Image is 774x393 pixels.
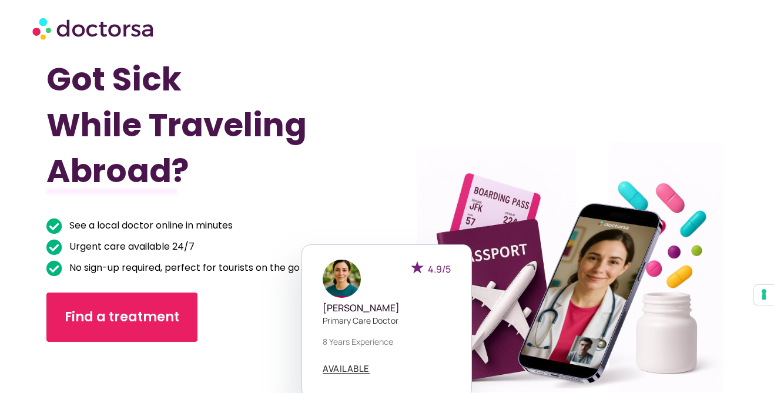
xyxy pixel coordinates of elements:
a: AVAILABLE [323,364,370,374]
span: Find a treatment [65,308,179,327]
span: 4.9/5 [428,263,451,276]
span: See a local doctor online in minutes [66,217,233,234]
button: Your consent preferences for tracking technologies [754,285,774,305]
p: Primary care doctor [323,314,451,327]
span: Urgent care available 24/7 [66,239,195,255]
h1: Got Sick While Traveling Abroad? [46,56,336,194]
span: AVAILABLE [323,364,370,373]
a: Find a treatment [46,293,197,342]
span: No sign-up required, perfect for tourists on the go [66,260,300,276]
p: 8 years experience [323,335,451,348]
h5: [PERSON_NAME] [323,303,451,314]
